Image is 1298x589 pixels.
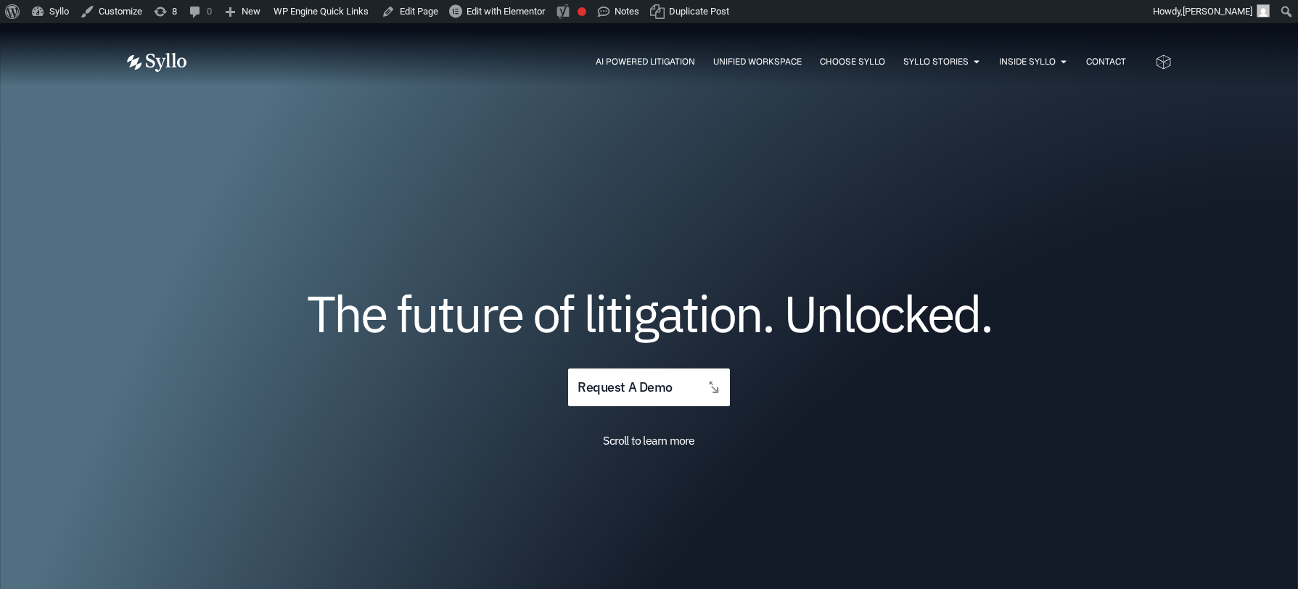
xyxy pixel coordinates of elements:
img: Vector [127,53,186,72]
a: Syllo Stories [903,55,969,68]
span: Scroll to learn more [603,433,694,448]
span: [PERSON_NAME] [1183,6,1252,17]
a: AI Powered Litigation [596,55,695,68]
span: request a demo [578,381,672,395]
a: Unified Workspace [713,55,802,68]
div: Menu Toggle [215,55,1126,69]
nav: Menu [215,55,1126,69]
a: request a demo [568,368,729,407]
a: Choose Syllo [820,55,885,68]
div: Focus keyphrase not set [578,7,586,16]
h1: The future of litigation. Unlocked. [214,289,1085,337]
a: Contact [1086,55,1126,68]
a: Inside Syllo [999,55,1056,68]
span: Edit with Elementor [467,6,545,17]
